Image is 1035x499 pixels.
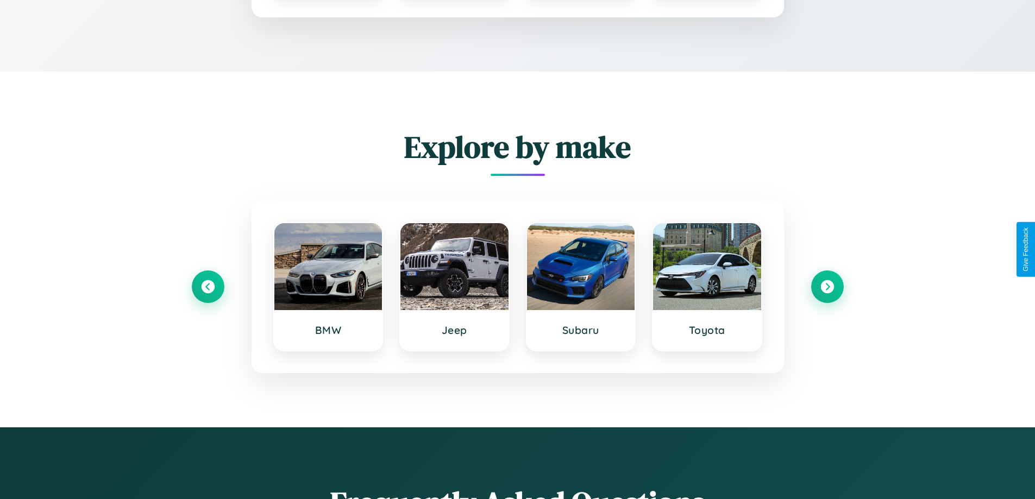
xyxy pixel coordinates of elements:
[285,324,372,337] h3: BMW
[192,126,844,168] h2: Explore by make
[664,324,750,337] h3: Toyota
[538,324,624,337] h3: Subaru
[411,324,498,337] h3: Jeep
[1022,228,1030,271] div: Give Feedback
